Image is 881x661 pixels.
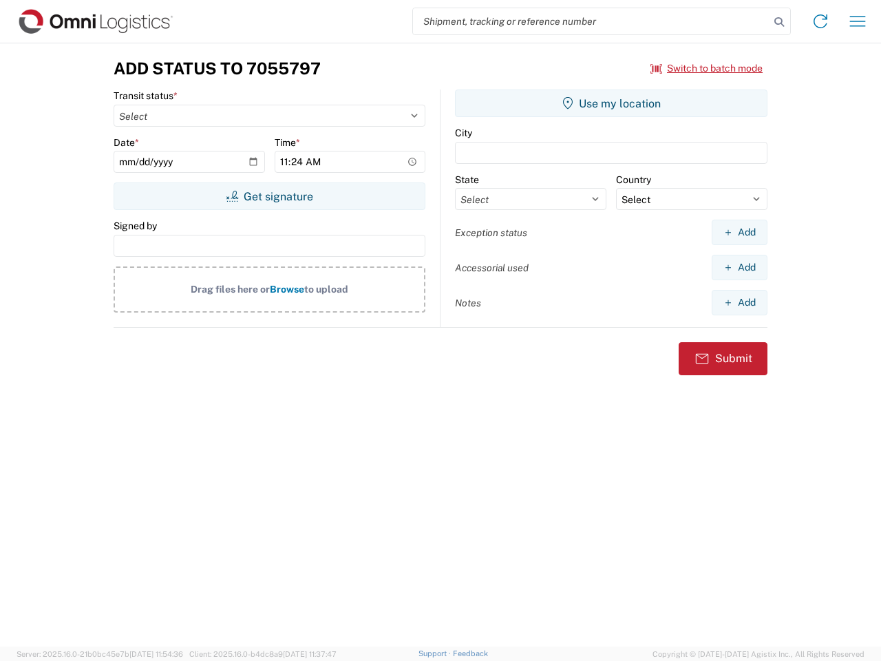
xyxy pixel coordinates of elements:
[616,174,651,186] label: Country
[455,174,479,186] label: State
[455,227,527,239] label: Exception status
[712,255,767,280] button: Add
[413,8,769,34] input: Shipment, tracking or reference number
[114,136,139,149] label: Date
[189,650,337,658] span: Client: 2025.16.0-b4dc8a9
[304,284,348,295] span: to upload
[114,220,157,232] label: Signed by
[114,182,425,210] button: Get signature
[455,90,767,117] button: Use my location
[191,284,270,295] span: Drag files here or
[283,650,337,658] span: [DATE] 11:37:47
[712,220,767,245] button: Add
[114,59,321,78] h3: Add Status to 7055797
[17,650,183,658] span: Server: 2025.16.0-21b0bc45e7b
[114,90,178,102] label: Transit status
[679,342,767,375] button: Submit
[270,284,304,295] span: Browse
[275,136,300,149] label: Time
[453,649,488,658] a: Feedback
[455,297,481,309] label: Notes
[650,57,763,80] button: Switch to batch mode
[455,127,472,139] label: City
[455,262,529,274] label: Accessorial used
[418,649,453,658] a: Support
[712,290,767,315] button: Add
[652,648,864,660] span: Copyright © [DATE]-[DATE] Agistix Inc., All Rights Reserved
[129,650,183,658] span: [DATE] 11:54:36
